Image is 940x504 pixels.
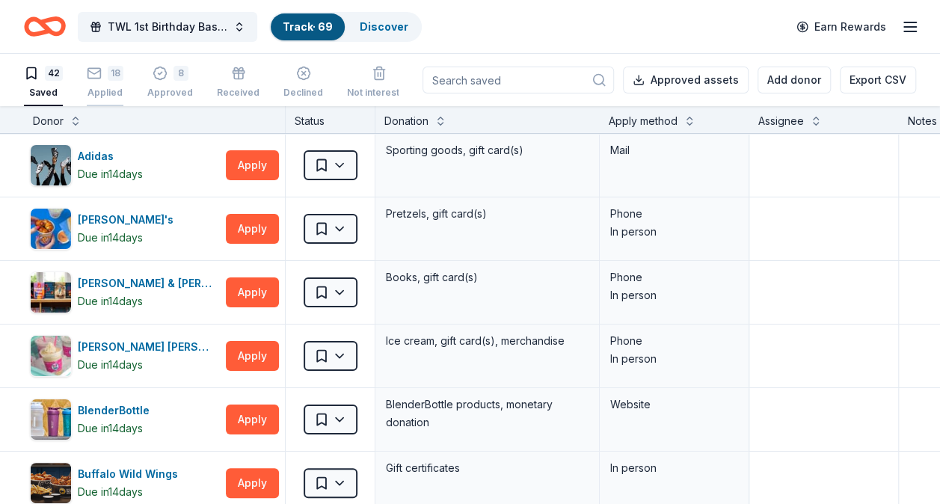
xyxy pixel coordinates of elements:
button: Not interested [347,60,411,106]
div: Books, gift card(s) [384,267,590,288]
button: Apply [226,214,279,244]
div: Declined [283,87,323,99]
div: In person [610,459,738,477]
div: In person [610,350,738,368]
button: 42Saved [24,60,63,106]
div: Due in 14 days [78,229,143,247]
div: 42 [45,66,63,81]
div: [PERSON_NAME]'s [78,211,179,229]
a: Home [24,9,66,44]
button: Declined [283,60,323,106]
a: Earn Rewards [787,13,895,40]
button: TWL 1st Birthday Bash Fundraiser [78,12,257,42]
img: Image for Buffalo Wild Wings [31,463,71,503]
button: Received [217,60,259,106]
div: [PERSON_NAME] & [PERSON_NAME] [78,274,220,292]
div: Due in 14 days [78,483,143,501]
div: Gift certificates [384,458,590,479]
button: Track· 69Discover [269,12,422,42]
button: Apply [226,150,279,180]
div: Received [217,87,259,99]
div: Due in 14 days [78,292,143,310]
div: Donation [384,112,428,130]
div: Saved [24,87,63,99]
div: BlenderBottle [78,402,156,420]
div: [PERSON_NAME] [PERSON_NAME] [78,338,220,356]
img: Image for Auntie Anne's [31,209,71,249]
div: In person [610,223,738,241]
div: Phone [610,205,738,223]
button: 8Approved [147,60,193,106]
a: Track· 69 [283,20,333,33]
button: Image for Buffalo Wild WingsBuffalo Wild WingsDue in14days [30,462,220,504]
div: Adidas [78,147,143,165]
img: Image for BlenderBottle [31,399,71,440]
div: Phone [610,332,738,350]
div: Buffalo Wild Wings [78,465,184,483]
div: Assignee [758,112,804,130]
button: Image for Auntie Anne's [PERSON_NAME]'sDue in14days [30,208,220,250]
div: Approved [147,87,193,99]
button: Apply [226,468,279,498]
div: Due in 14 days [78,420,143,437]
div: Phone [610,268,738,286]
div: Apply method [609,112,678,130]
button: Image for Barnes & Noble[PERSON_NAME] & [PERSON_NAME]Due in14days [30,271,220,313]
button: Image for Baskin Robbins[PERSON_NAME] [PERSON_NAME]Due in14days [30,335,220,377]
div: Due in 14 days [78,165,143,183]
div: 8 [173,66,188,81]
div: Ice cream, gift card(s), merchandise [384,331,590,351]
span: TWL 1st Birthday Bash Fundraiser [108,18,227,36]
div: BlenderBottle products, monetary donation [384,394,590,433]
button: Add donor [758,67,831,93]
div: Donor [33,112,64,130]
div: Mail [610,141,738,159]
div: Pretzels, gift card(s) [384,203,590,224]
div: Due in 14 days [78,356,143,374]
div: Applied [87,87,123,99]
img: Image for Baskin Robbins [31,336,71,376]
button: Image for AdidasAdidasDue in14days [30,144,220,186]
button: Apply [226,277,279,307]
button: 18Applied [87,60,123,106]
div: Notes [908,112,937,130]
input: Search saved [423,67,614,93]
a: Discover [360,20,408,33]
img: Image for Barnes & Noble [31,272,71,313]
button: Image for BlenderBottleBlenderBottleDue in14days [30,399,220,440]
button: Apply [226,341,279,371]
div: In person [610,286,738,304]
div: Not interested [347,87,411,99]
button: Apply [226,405,279,434]
img: Image for Adidas [31,145,71,185]
button: Export CSV [840,67,916,93]
div: Sporting goods, gift card(s) [384,140,590,161]
div: 18 [108,66,123,81]
div: Status [286,106,375,133]
div: Website [610,396,738,414]
button: Approved assets [623,67,749,93]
